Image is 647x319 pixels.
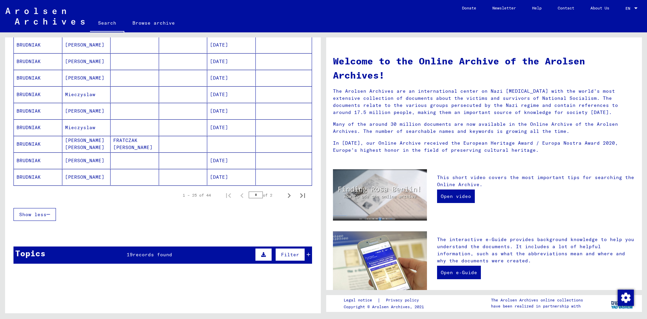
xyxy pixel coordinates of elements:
button: Show less [13,208,56,221]
mat-cell: [DATE] [207,152,256,169]
img: yv_logo.png [610,295,635,312]
img: Change consent [618,290,634,306]
mat-cell: BRUDNIAK [14,103,62,119]
mat-cell: [PERSON_NAME] [62,169,111,185]
img: eguide.jpg [333,231,427,294]
mat-cell: [DATE] [207,103,256,119]
div: 1 – 25 of 44 [183,192,211,198]
h1: Welcome to the Online Archive of the Arolsen Archives! [333,54,635,82]
a: Search [90,15,124,32]
p: This short video covers the most important tips for searching the Online Archive. [437,174,635,188]
mat-cell: BRUDNIAK [14,169,62,185]
img: video.jpg [333,169,427,221]
mat-cell: [PERSON_NAME] [62,53,111,69]
button: Next page [282,188,296,202]
mat-cell: BRUDNIAK [14,53,62,69]
mat-cell: BRUDNIAK [14,136,62,152]
p: In [DATE], our Online Archive received the European Heritage Award / Europa Nostra Award 2020, Eu... [333,140,635,154]
mat-cell: [DATE] [207,119,256,136]
mat-cell: [DATE] [207,169,256,185]
mat-cell: BRUDNIAK [14,70,62,86]
mat-cell: [DATE] [207,86,256,103]
mat-cell: [DATE] [207,37,256,53]
a: Browse archive [124,15,183,31]
mat-cell: BRUDNIAK [14,37,62,53]
a: Open video [437,190,475,203]
img: Arolsen_neg.svg [5,8,85,25]
mat-cell: BRUDNIAK [14,119,62,136]
mat-cell: Mieczyslaw [62,119,111,136]
mat-cell: [DATE] [207,53,256,69]
mat-cell: BRUDNIAK [14,86,62,103]
div: of 2 [249,192,282,198]
p: The interactive e-Guide provides background knowledge to help you understand the documents. It in... [437,236,635,264]
span: Show less [19,211,47,217]
mat-cell: FRATCZAK [PERSON_NAME] [111,136,159,152]
span: Filter [281,252,299,258]
span: EN [625,6,633,11]
button: First page [222,188,235,202]
mat-cell: [DATE] [207,70,256,86]
div: | [344,297,427,304]
span: 19 [127,252,133,258]
button: Previous page [235,188,249,202]
p: Copyright © Arolsen Archives, 2021 [344,304,427,310]
button: Filter [275,248,305,261]
mat-cell: [PERSON_NAME] [PERSON_NAME] [62,136,111,152]
div: Topics [15,247,45,259]
mat-cell: BRUDNIAK [14,152,62,169]
mat-cell: [PERSON_NAME] [62,152,111,169]
p: The Arolsen Archives are an international center on Nazi [MEDICAL_DATA] with the world’s most ext... [333,88,635,116]
mat-cell: Mieczyslaw [62,86,111,103]
p: Many of the around 30 million documents are now available in the Online Archive of the Arolsen Ar... [333,121,635,135]
p: have been realized in partnership with [491,303,583,309]
mat-cell: [PERSON_NAME] [62,70,111,86]
a: Legal notice [344,297,377,304]
p: The Arolsen Archives online collections [491,297,583,303]
button: Last page [296,188,309,202]
span: records found [133,252,172,258]
mat-cell: [PERSON_NAME] [62,103,111,119]
mat-cell: [PERSON_NAME] [62,37,111,53]
a: Open e-Guide [437,266,481,279]
a: Privacy policy [380,297,427,304]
